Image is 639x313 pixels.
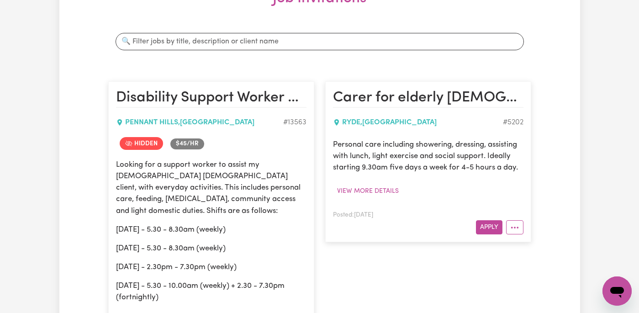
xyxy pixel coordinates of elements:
button: View more details [333,184,403,198]
input: 🔍 Filter jobs by title, description or client name [116,33,524,50]
p: [DATE] - 2.30pm - 7.30pm (weekly) [116,261,306,273]
iframe: Button to launch messaging window, conversation in progress [602,276,632,306]
p: Personal care including showering, dressing, assisting with lunch, light exercise and social supp... [333,139,523,174]
p: [DATE] - 5.30 - 8.30am (weekly) [116,224,306,235]
div: Job ID #13563 [283,117,306,128]
p: Looking for a support worker to assist my [DEMOGRAPHIC_DATA] [DEMOGRAPHIC_DATA] client, with ever... [116,159,306,217]
button: More options [506,220,523,234]
div: Job ID #5202 [503,117,523,128]
span: Job rate per hour [170,138,204,149]
div: PENNANT HILLS , [GEOGRAPHIC_DATA] [116,117,283,128]
span: Job is hidden [120,137,163,150]
h2: Carer for elderly lady in her own home [333,89,523,107]
p: [DATE] - 5.30 - 10.00am (weekly) + 2.30 - 7.30pm (fortnightly) [116,280,306,303]
button: Apply for job [476,220,502,234]
div: RYDE , [GEOGRAPHIC_DATA] [333,117,503,128]
h2: Disability Support Worker needed for young male [116,89,306,107]
p: [DATE] - 5.30 - 8.30am (weekly) [116,243,306,254]
span: Posted: [DATE] [333,212,373,218]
